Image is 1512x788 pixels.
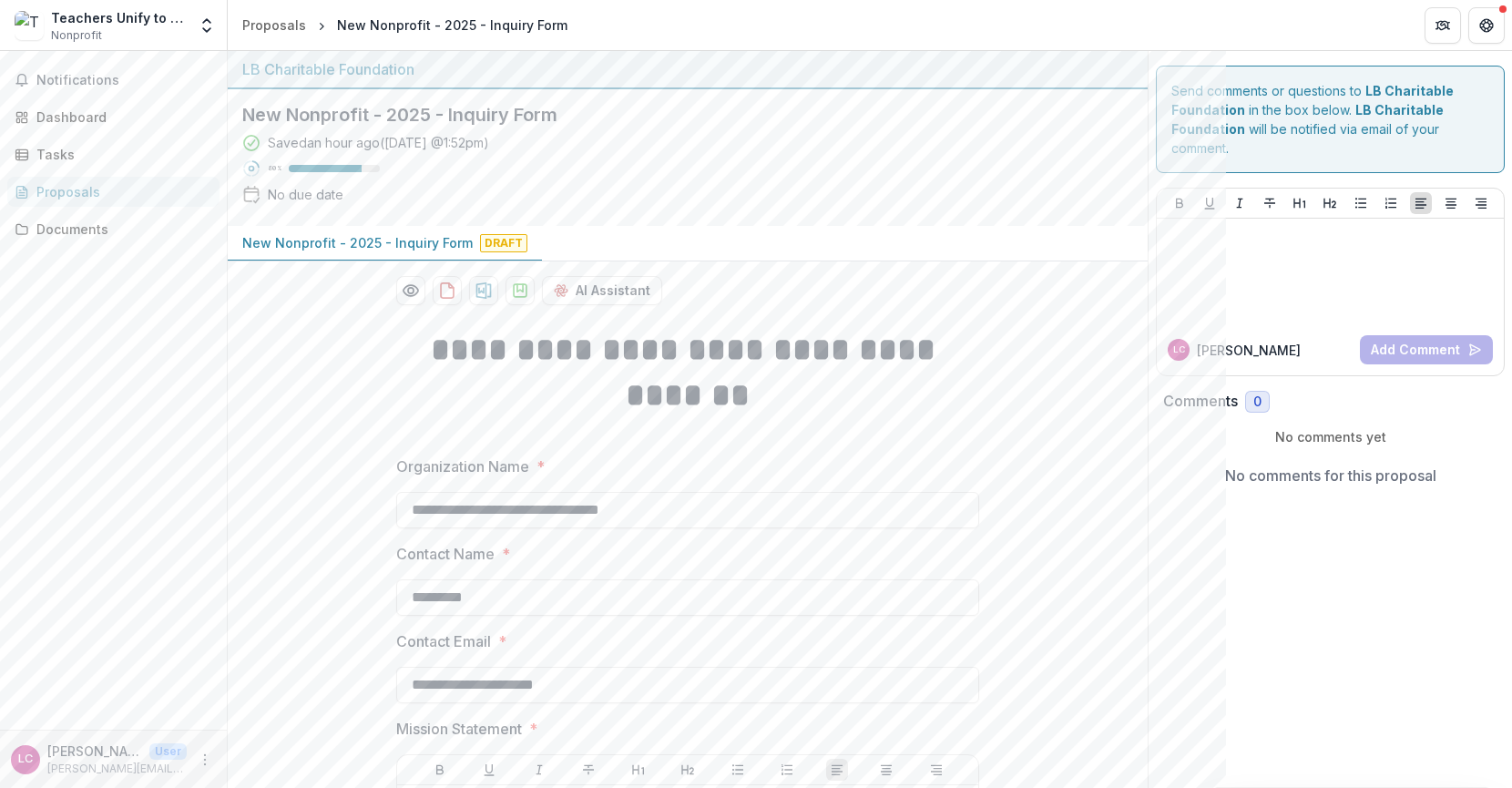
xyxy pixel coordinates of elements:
[235,12,575,38] nav: breadcrumb
[826,759,848,781] button: Align Left
[1470,192,1492,214] button: Align Right
[47,742,142,761] p: [PERSON_NAME]
[776,759,798,781] button: Ordered List
[429,759,451,781] button: Bold
[242,15,306,35] div: Proposals
[1289,192,1311,214] button: Heading 1
[1425,7,1461,44] button: Partners
[7,214,220,244] a: Documents
[480,234,527,252] span: Draft
[51,8,187,27] div: Teachers Unify to End Gun Violence
[242,233,473,252] p: New Nonprofit - 2025 - Inquiry Form
[7,177,220,207] a: Proposals
[235,12,313,38] a: Proposals
[7,66,220,95] button: Notifications
[268,133,489,152] div: Saved an hour ago ( [DATE] @ 1:52pm )
[875,759,897,781] button: Align Center
[396,455,529,477] p: Organization Name
[1440,192,1462,214] button: Align Center
[242,104,1104,126] h2: New Nonprofit - 2025 - Inquiry Form
[268,185,343,204] div: No due date
[51,27,102,44] span: Nonprofit
[194,749,216,771] button: More
[1163,393,1238,410] h2: Comments
[1199,192,1221,214] button: Underline
[1410,192,1432,214] button: Align Left
[506,276,535,305] button: download-proposal
[15,11,44,40] img: Teachers Unify to End Gun Violence
[36,182,205,201] div: Proposals
[396,543,495,565] p: Contact Name
[194,7,220,44] button: Open entity switcher
[1380,192,1402,214] button: Ordered List
[396,718,522,740] p: Mission Statement
[1350,192,1372,214] button: Bullet List
[1169,192,1190,214] button: Bold
[1229,192,1251,214] button: Italicize
[268,162,281,175] p: 80 %
[528,759,550,781] button: Italicize
[925,759,947,781] button: Align Right
[1468,7,1505,44] button: Get Help
[478,759,500,781] button: Underline
[36,107,205,127] div: Dashboard
[36,73,212,88] span: Notifications
[1156,66,1505,173] div: Send comments or questions to in the box below. will be notified via email of your comment.
[7,102,220,132] a: Dashboard
[36,220,205,239] div: Documents
[242,58,1133,80] div: LB Charitable Foundation
[18,753,33,765] div: Lisa Cook
[36,145,205,164] div: Tasks
[1225,465,1436,486] p: No comments for this proposal
[1163,427,1497,446] p: No comments yet
[727,759,749,781] button: Bullet List
[628,759,649,781] button: Heading 1
[1197,341,1301,360] p: [PERSON_NAME]
[47,761,187,777] p: [PERSON_NAME][EMAIL_ADDRESS][DOMAIN_NAME]
[7,139,220,169] a: Tasks
[149,743,187,760] p: User
[1360,335,1493,364] button: Add Comment
[1259,192,1281,214] button: Strike
[677,759,699,781] button: Heading 2
[396,630,491,652] p: Contact Email
[542,276,662,305] button: AI Assistant
[1319,192,1341,214] button: Heading 2
[1253,394,1262,410] span: 0
[469,276,498,305] button: download-proposal
[1173,345,1185,354] div: Lisa Cook
[396,276,425,305] button: Preview 2f5f0330-f93e-4ade-91bf-96ff748970ac-0.pdf
[577,759,599,781] button: Strike
[433,276,462,305] button: download-proposal
[337,15,567,35] div: New Nonprofit - 2025 - Inquiry Form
